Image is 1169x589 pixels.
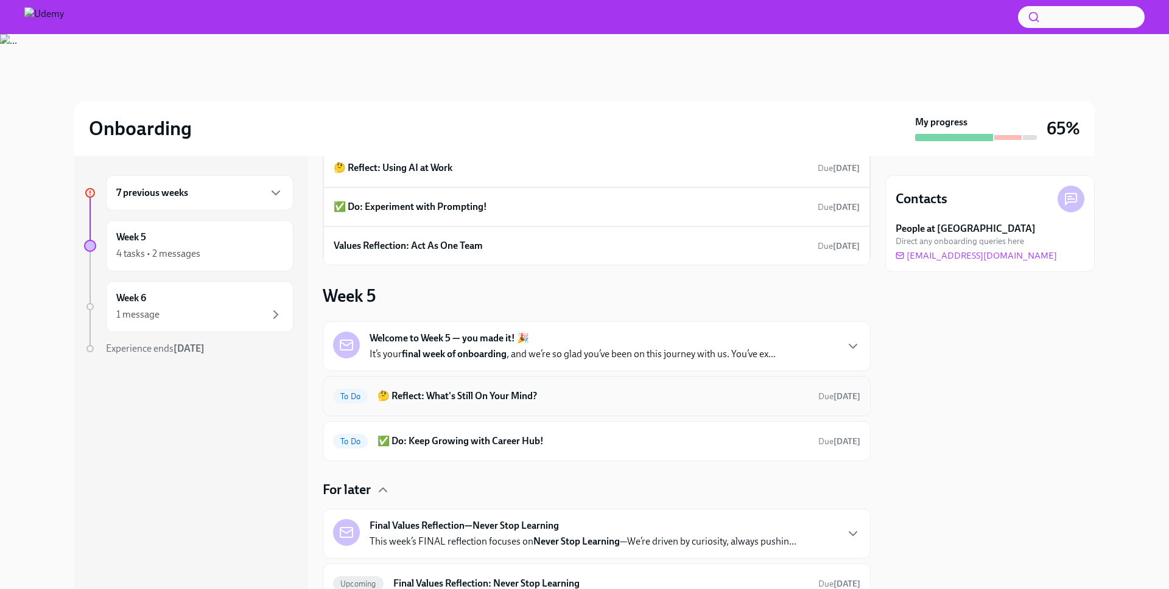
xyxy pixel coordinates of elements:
[116,247,200,260] div: 4 tasks • 2 messages
[833,241,860,251] strong: [DATE]
[370,519,559,532] strong: Final Values Reflection—Never Stop Learning
[402,348,507,360] strong: final week of onboarding
[818,579,860,589] span: Due
[116,231,146,244] h6: Week 5
[818,162,860,174] span: August 2nd, 2025 17:00
[334,159,860,177] a: 🤔 Reflect: Using AI at WorkDue[DATE]
[818,201,860,213] span: August 2nd, 2025 17:00
[834,579,860,589] strong: [DATE]
[333,386,860,406] a: To Do🤔 Reflect: What's Still On Your Mind?Due[DATE]
[106,175,293,211] div: 7 previous weeks
[334,239,483,253] h6: Values Reflection: Act As One Team
[818,163,860,173] span: Due
[818,202,860,212] span: Due
[818,241,860,251] span: Due
[818,391,860,402] span: August 16th, 2025 17:00
[84,281,293,332] a: Week 61 message
[334,237,860,255] a: Values Reflection: Act As One TeamDue[DATE]
[1047,117,1080,139] h3: 65%
[334,200,487,214] h6: ✅ Do: Experiment with Prompting!
[84,220,293,271] a: Week 54 tasks • 2 messages
[334,198,860,216] a: ✅ Do: Experiment with Prompting!Due[DATE]
[370,347,776,361] p: It’s your , and we’re so glad you’ve been on this journey with us. You’ve ex...
[174,343,205,354] strong: [DATE]
[896,249,1057,262] a: [EMAIL_ADDRESS][DOMAIN_NAME]
[377,434,809,448] h6: ✅ Do: Keep Growing with Career Hub!
[116,186,188,200] h6: 7 previous weeks
[333,437,368,446] span: To Do
[333,392,368,401] span: To Do
[370,535,796,548] p: This week’s FINAL reflection focuses on —We’re driven by curiosity, always pushin...
[323,481,871,499] div: For later
[896,190,947,208] h4: Contacts
[833,202,860,212] strong: [DATE]
[116,291,146,305] h6: Week 6
[818,436,860,447] span: Due
[377,389,809,403] h6: 🤔 Reflect: What's Still On Your Mind?
[533,535,620,547] strong: Never Stop Learning
[334,161,452,175] h6: 🤔 Reflect: Using AI at Work
[106,343,205,354] span: Experience ends
[915,116,967,129] strong: My progress
[24,7,64,27] img: Udemy
[834,391,860,402] strong: [DATE]
[116,308,160,321] div: 1 message
[89,116,192,141] h2: Onboarding
[834,436,860,447] strong: [DATE]
[818,240,860,252] span: August 4th, 2025 17:00
[370,332,529,345] strong: Welcome to Week 5 — you made it! 🎉
[333,579,384,588] span: Upcoming
[896,235,1024,247] span: Direct any onboarding queries here
[896,222,1036,235] strong: People at [GEOGRAPHIC_DATA]
[818,436,860,447] span: August 16th, 2025 17:00
[333,431,860,451] a: To Do✅ Do: Keep Growing with Career Hub!Due[DATE]
[323,285,376,307] h3: Week 5
[818,391,860,402] span: Due
[323,481,371,499] h4: For later
[833,163,860,173] strong: [DATE]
